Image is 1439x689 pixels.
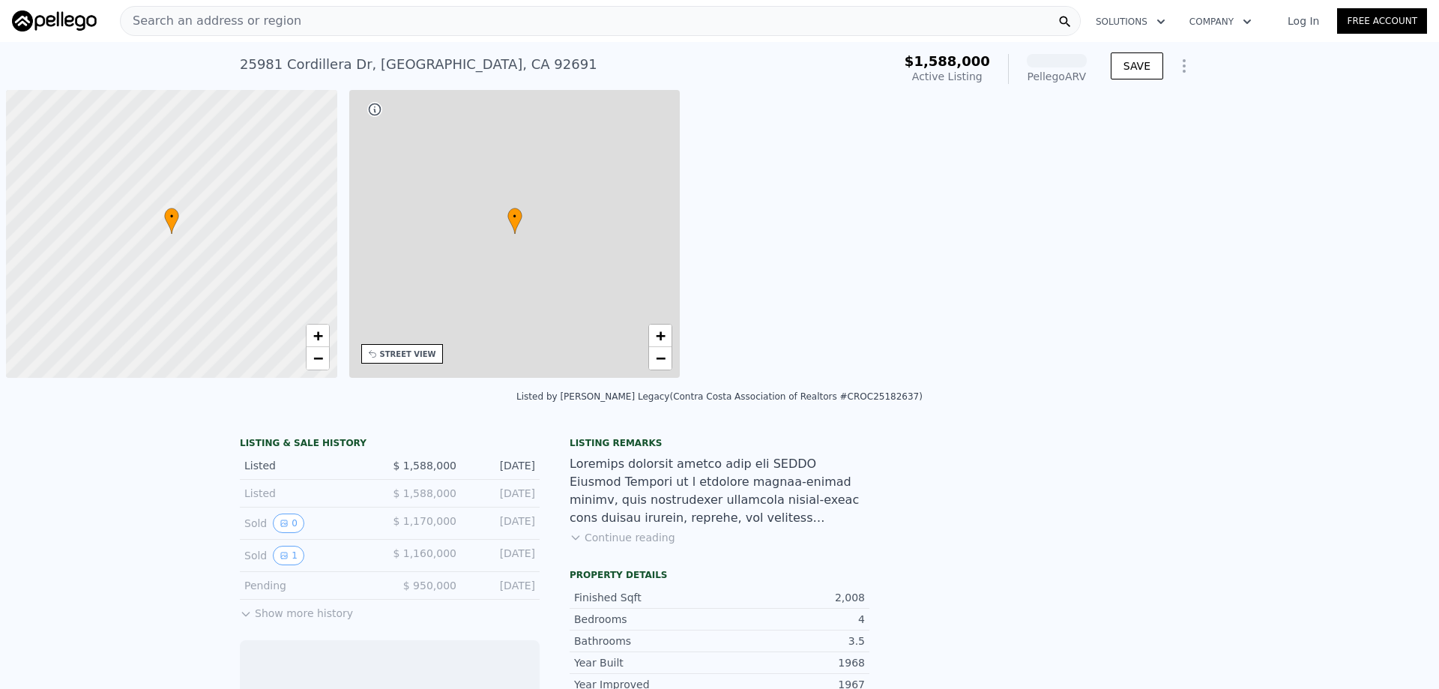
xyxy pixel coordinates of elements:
[468,514,535,533] div: [DATE]
[570,455,869,527] div: Loremips dolorsit ametco adip eli SEDDO Eiusmod Tempori ut l etdolore magnaa-enimad minimv, quis ...
[507,208,522,234] div: •
[649,325,672,347] a: Zoom in
[240,437,540,452] div: LISTING & SALE HISTORY
[393,487,456,499] span: $ 1,588,000
[1270,13,1337,28] a: Log In
[719,634,865,649] div: 3.5
[273,514,304,533] button: View historical data
[574,655,719,670] div: Year Built
[719,655,865,670] div: 1968
[574,612,719,627] div: Bedrooms
[273,546,304,565] button: View historical data
[574,634,719,649] div: Bathrooms
[12,10,97,31] img: Pellego
[1027,69,1087,84] div: Pellego ARV
[244,514,378,533] div: Sold
[164,208,179,234] div: •
[240,54,597,75] div: 25981 Cordillera Dr , [GEOGRAPHIC_DATA] , CA 92691
[468,486,535,501] div: [DATE]
[1169,51,1199,81] button: Show Options
[649,347,672,370] a: Zoom out
[1337,8,1427,34] a: Free Account
[307,347,329,370] a: Zoom out
[574,590,719,605] div: Finished Sqft
[905,53,990,69] span: $1,588,000
[468,578,535,593] div: [DATE]
[468,546,535,565] div: [DATE]
[403,580,456,592] span: $ 950,000
[570,569,869,581] div: Property details
[719,612,865,627] div: 4
[1177,8,1264,35] button: Company
[307,325,329,347] a: Zoom in
[516,391,923,402] div: Listed by [PERSON_NAME] Legacy (Contra Costa Association of Realtors #CROC25182637)
[244,486,378,501] div: Listed
[656,326,666,345] span: +
[468,458,535,473] div: [DATE]
[393,515,456,527] span: $ 1,170,000
[393,460,456,472] span: $ 1,588,000
[380,349,436,360] div: STREET VIEW
[570,437,869,449] div: Listing remarks
[719,590,865,605] div: 2,008
[656,349,666,367] span: −
[912,70,983,82] span: Active Listing
[570,530,675,545] button: Continue reading
[240,600,353,621] button: Show more history
[1111,52,1163,79] button: SAVE
[507,210,522,223] span: •
[164,210,179,223] span: •
[313,349,322,367] span: −
[244,578,378,593] div: Pending
[313,326,322,345] span: +
[393,547,456,559] span: $ 1,160,000
[121,12,301,30] span: Search an address or region
[1084,8,1177,35] button: Solutions
[244,546,378,565] div: Sold
[244,458,378,473] div: Listed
